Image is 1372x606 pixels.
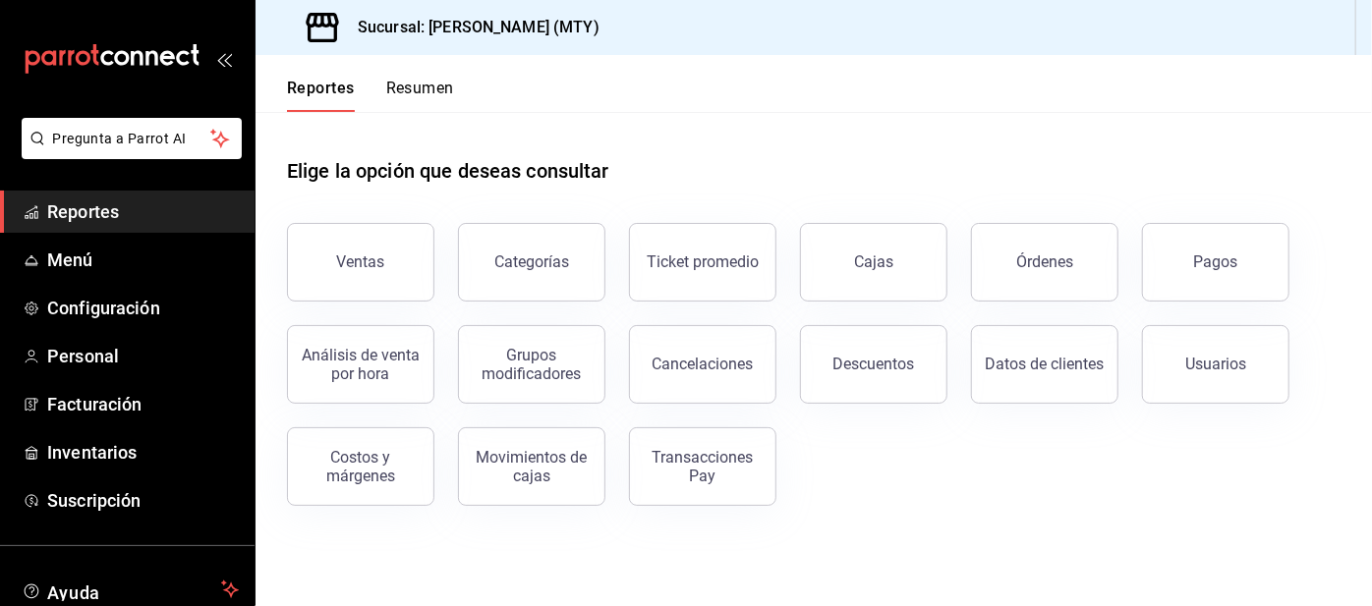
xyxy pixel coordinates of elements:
h3: Sucursal: [PERSON_NAME] (MTY) [342,16,600,39]
div: Pagos [1194,252,1238,271]
button: Costos y márgenes [287,427,434,506]
button: Usuarios [1142,325,1289,404]
button: Grupos modificadores [458,325,605,404]
button: Descuentos [800,325,947,404]
span: Facturación [47,391,239,417]
button: Cajas [800,223,947,302]
button: Pagos [1142,223,1289,302]
button: Ventas [287,223,434,302]
button: Reportes [287,79,355,112]
div: navigation tabs [287,79,454,112]
a: Pregunta a Parrot AI [14,142,242,163]
button: Cancelaciones [629,325,776,404]
button: Datos de clientes [971,325,1118,404]
button: open_drawer_menu [216,51,232,67]
div: Cancelaciones [653,355,754,373]
span: Configuración [47,295,239,321]
button: Transacciones Pay [629,427,776,506]
button: Análisis de venta por hora [287,325,434,404]
button: Resumen [386,79,454,112]
span: Inventarios [47,439,239,466]
span: Personal [47,343,239,369]
div: Descuentos [833,355,915,373]
span: Ayuda [47,578,213,601]
div: Órdenes [1016,252,1073,271]
div: Análisis de venta por hora [300,346,422,383]
div: Costos y márgenes [300,448,422,485]
div: Movimientos de cajas [471,448,593,485]
h1: Elige la opción que deseas consultar [287,156,609,186]
button: Órdenes [971,223,1118,302]
div: Usuarios [1185,355,1246,373]
span: Menú [47,247,239,273]
div: Cajas [854,252,893,271]
button: Movimientos de cajas [458,427,605,506]
div: Ventas [337,252,385,271]
span: Reportes [47,198,239,225]
button: Categorías [458,223,605,302]
span: Suscripción [47,487,239,514]
div: Datos de clientes [986,355,1105,373]
div: Categorías [494,252,569,271]
div: Transacciones Pay [642,448,764,485]
div: Ticket promedio [647,252,759,271]
div: Grupos modificadores [471,346,593,383]
button: Pregunta a Parrot AI [22,118,242,159]
button: Ticket promedio [629,223,776,302]
span: Pregunta a Parrot AI [53,129,211,149]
